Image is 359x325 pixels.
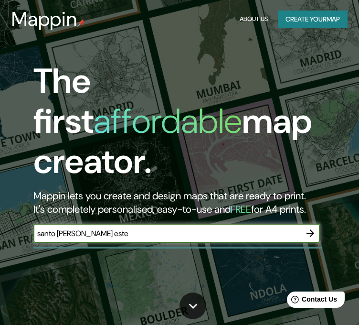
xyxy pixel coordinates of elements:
h5: FREE [231,203,251,216]
img: mappin-pin [77,19,85,27]
iframe: Help widget launcher [274,288,348,314]
input: Choose your favourite place [33,228,301,239]
h1: affordable [94,99,242,143]
h3: Mappin [11,8,77,31]
button: About Us [237,11,270,28]
h2: Mappin lets you create and design maps that are ready to print. It's completely personalised, eas... [33,189,321,216]
h1: The first map creator. [33,61,321,189]
button: Create yourmap [278,11,348,28]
